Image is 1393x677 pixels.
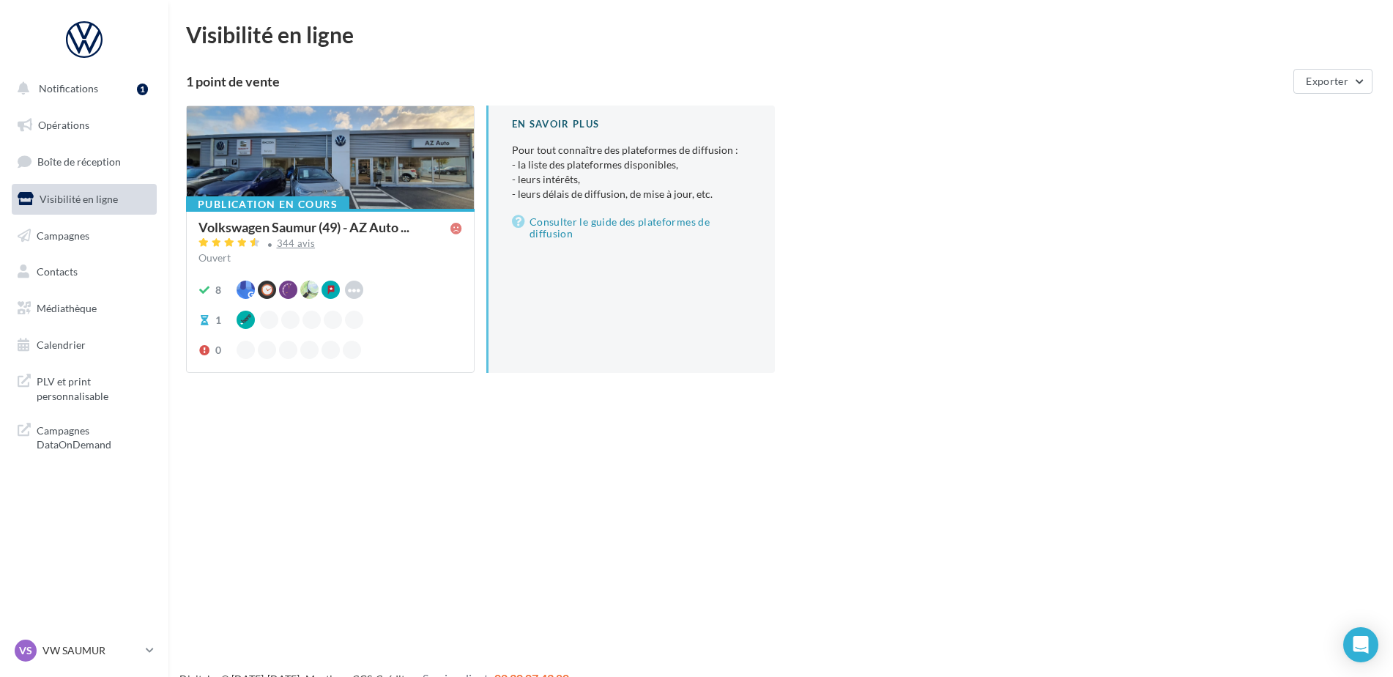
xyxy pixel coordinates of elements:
div: 8 [215,283,221,297]
p: VW SAUMUR [42,643,140,658]
span: PLV et print personnalisable [37,371,151,403]
span: Notifications [39,82,98,95]
div: En savoir plus [512,117,751,131]
span: Médiathèque [37,302,97,314]
a: Campagnes [9,221,160,251]
button: Notifications 1 [9,73,154,104]
div: 0 [215,343,221,358]
a: Campagnes DataOnDemand [9,415,160,458]
div: 344 avis [277,239,316,248]
span: Exporter [1306,75,1348,87]
a: Boîte de réception [9,146,160,177]
div: Open Intercom Messenger [1343,627,1378,662]
a: Opérations [9,110,160,141]
button: Exporter [1293,69,1372,94]
div: Visibilité en ligne [186,23,1375,45]
p: Pour tout connaître des plateformes de diffusion : [512,143,751,201]
div: 1 point de vente [186,75,1288,88]
a: Consulter le guide des plateformes de diffusion [512,213,751,243]
span: Opérations [38,119,89,131]
a: Calendrier [9,330,160,360]
a: 344 avis [198,236,462,254]
span: Contacts [37,265,78,278]
a: VS VW SAUMUR [12,637,157,665]
a: Médiathèque [9,293,160,324]
a: Contacts [9,256,160,287]
span: Visibilité en ligne [40,193,118,205]
li: - leurs intérêts, [512,172,751,187]
span: Boîte de réception [37,155,121,168]
span: Calendrier [37,338,86,351]
a: PLV et print personnalisable [9,366,160,409]
li: - la liste des plateformes disponibles, [512,158,751,172]
div: 1 [215,313,221,328]
span: Volkswagen Saumur (49) - AZ Auto ... [198,221,409,234]
span: Campagnes DataOnDemand [37,421,151,452]
span: Campagnes [37,229,89,241]
div: Publication en cours [186,196,349,212]
a: Visibilité en ligne [9,184,160,215]
div: 1 [137,84,148,95]
span: Ouvert [198,251,231,264]
li: - leurs délais de diffusion, de mise à jour, etc. [512,187,751,201]
span: VS [19,643,32,658]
